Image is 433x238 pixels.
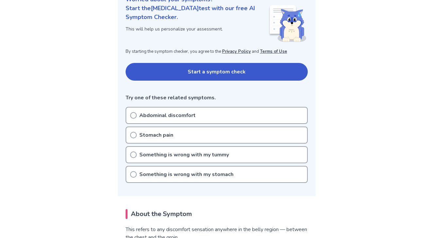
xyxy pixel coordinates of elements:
p: Something is wrong with my tummy [139,151,229,159]
button: Start a symptom check [126,63,308,81]
p: This will help us personalize your assessment. [126,26,268,32]
p: Stomach pain [139,131,173,139]
h2: About the Symptom [126,209,308,219]
p: Try one of these related symptoms. [126,94,308,102]
p: Abdominal discomfort [139,111,196,119]
a: Terms of Use [260,49,287,54]
a: Privacy Policy [222,49,251,54]
img: Shiba [268,5,306,42]
p: By starting the symptom checker, you agree to the and [126,49,308,55]
p: Start the [MEDICAL_DATA] test with our free AI Symptom Checker. [126,4,268,22]
p: Something is wrong with my stomach [139,170,234,178]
